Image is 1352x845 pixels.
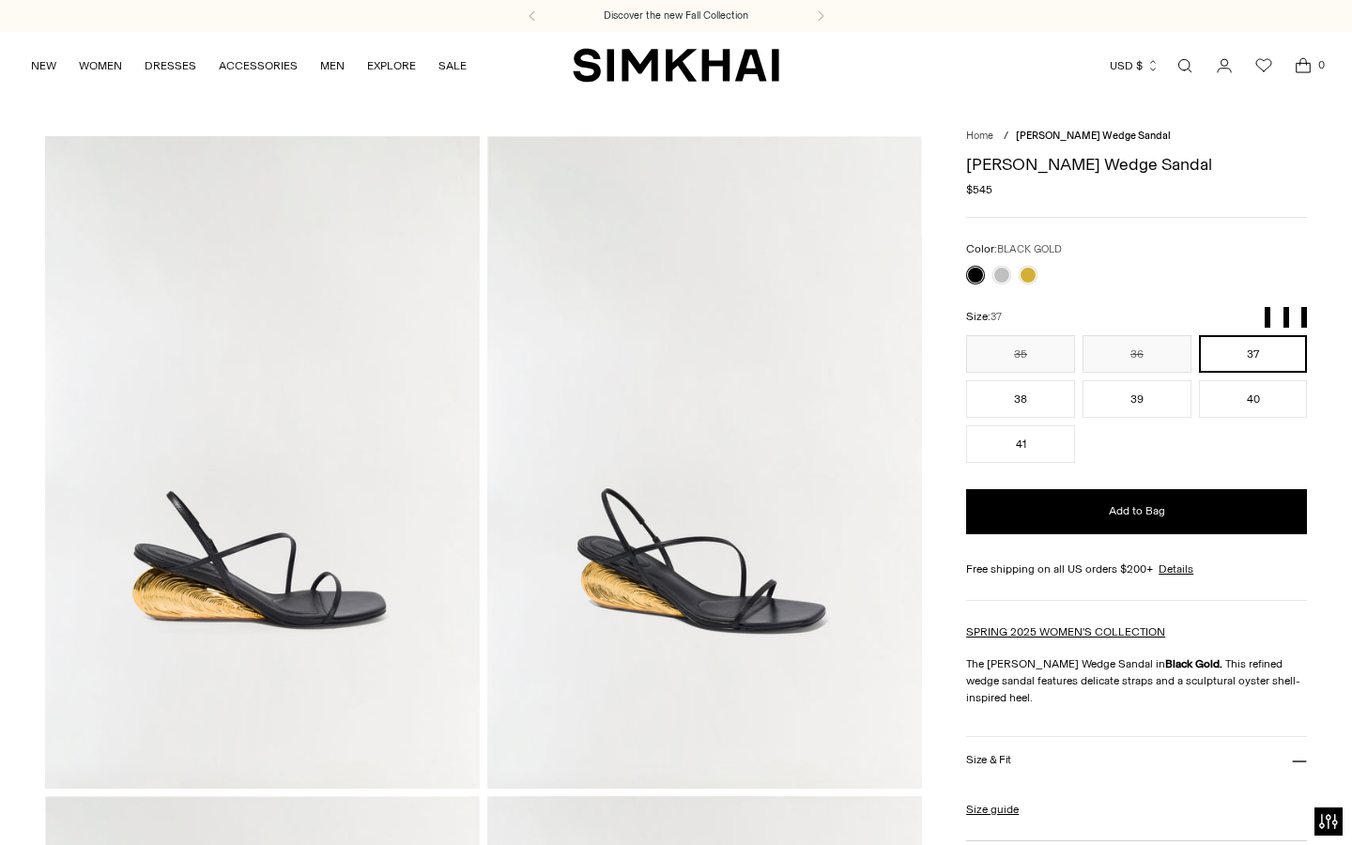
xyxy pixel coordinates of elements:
[966,737,1307,785] button: Size & Fit
[1165,657,1222,670] strong: Black Gold.
[1245,47,1283,84] a: Wishlist
[966,655,1307,706] p: The [PERSON_NAME] Wedge Sandal in This refined wedge sandal features delicate straps and a sculpt...
[966,754,1011,766] h3: Size & Fit
[966,625,1165,638] a: SPRING 2025 WOMEN'S COLLECTION
[145,45,196,86] a: DRESSES
[1313,56,1329,73] span: 0
[1109,503,1165,519] span: Add to Bag
[1083,335,1191,373] button: 36
[997,243,1062,255] span: BLACK GOLD
[1016,130,1171,142] span: [PERSON_NAME] Wedge Sandal
[991,311,1002,323] span: 37
[966,129,1307,145] nav: breadcrumbs
[1083,380,1191,418] button: 39
[1004,129,1008,145] div: /
[604,8,748,23] a: Discover the new Fall Collection
[966,130,993,142] a: Home
[966,380,1075,418] button: 38
[1166,47,1204,84] a: Open search modal
[966,181,992,198] span: $545
[438,45,467,86] a: SALE
[45,136,480,789] img: Bridget Shell Wedge Sandal
[1159,561,1193,577] a: Details
[966,335,1075,373] button: 35
[966,425,1075,463] button: 41
[966,156,1307,173] h1: [PERSON_NAME] Wedge Sandal
[1199,380,1308,418] button: 40
[320,45,345,86] a: MEN
[1284,47,1322,84] a: Open cart modal
[966,801,1019,818] a: Size guide
[966,308,1002,326] label: Size:
[219,45,298,86] a: ACCESSORIES
[1110,45,1160,86] button: USD $
[966,561,1307,577] div: Free shipping on all US orders $200+
[966,240,1062,258] label: Color:
[487,136,922,789] img: Bridget Shell Wedge Sandal
[31,45,56,86] a: NEW
[1199,335,1308,373] button: 37
[79,45,122,86] a: WOMEN
[966,489,1307,534] button: Add to Bag
[367,45,416,86] a: EXPLORE
[1206,47,1243,84] a: Go to the account page
[573,47,779,84] a: SIMKHAI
